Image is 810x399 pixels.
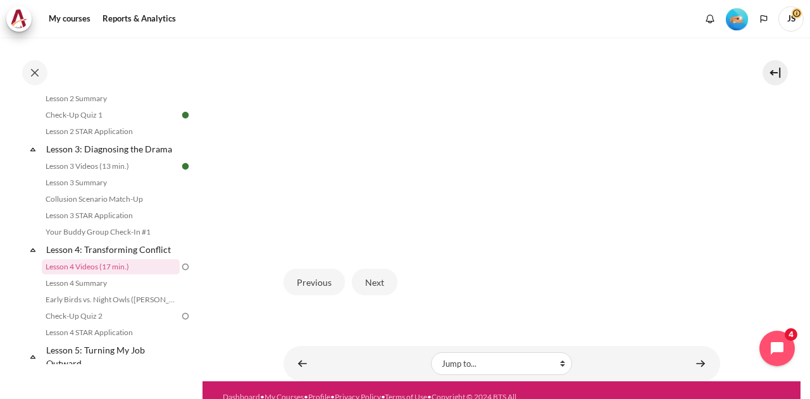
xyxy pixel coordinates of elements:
[726,7,748,30] div: Level #2
[180,109,191,121] img: Done
[42,124,180,139] a: Lesson 2 STAR Application
[180,261,191,273] img: To do
[10,9,28,28] img: Architeck
[42,276,180,291] a: Lesson 4 Summary
[44,140,180,157] a: Lesson 3: Diagnosing the Drama
[42,107,180,123] a: Check-Up Quiz 1
[778,6,804,32] a: User menu
[180,310,191,322] img: To do
[352,269,397,295] button: Next
[27,243,39,256] span: Collapse
[42,175,180,190] a: Lesson 3 Summary
[180,161,191,172] img: Done
[6,6,38,32] a: Architeck Architeck
[42,208,180,223] a: Lesson 3 STAR Application
[44,341,180,372] a: Lesson 5: Turning My Job Outward
[754,9,773,28] button: Languages
[42,91,180,106] a: Lesson 2 Summary
[42,325,180,340] a: Lesson 4 STAR Application
[42,259,180,274] a: Lesson 4 Videos (17 min.)
[778,6,804,32] span: JS
[721,7,753,30] a: Level #2
[42,159,180,174] a: Lesson 3 Videos (13 min.)
[42,309,180,324] a: Check-Up Quiz 2
[42,292,180,307] a: Early Birds vs. Night Owls ([PERSON_NAME]'s Story)
[283,269,345,295] button: Previous
[726,8,748,30] img: Level #2
[42,192,180,207] a: Collusion Scenario Match-Up
[98,6,180,32] a: Reports & Analytics
[27,350,39,363] span: Collapse
[688,351,713,376] a: Lesson 4 Summary ►
[290,351,315,376] a: ◄ Your Buddy Group Check-In #1
[44,241,180,258] a: Lesson 4: Transforming Conflict
[42,224,180,240] a: Your Buddy Group Check-In #1
[27,143,39,156] span: Collapse
[44,6,95,32] a: My courses
[701,9,720,28] div: Show notification window with no new notifications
